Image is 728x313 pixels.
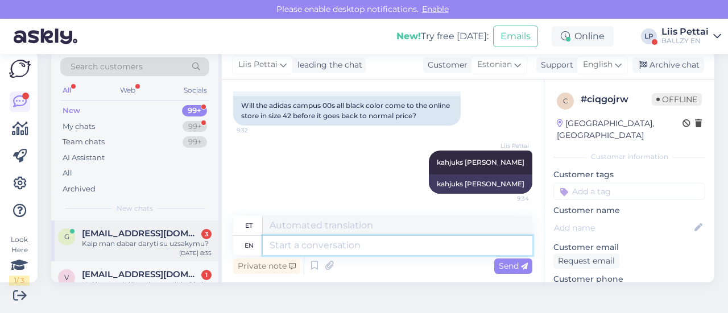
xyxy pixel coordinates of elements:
[63,168,72,179] div: All
[661,27,709,36] div: Liis Pettai
[182,105,207,116] div: 99+
[201,229,212,239] div: 3
[553,169,705,181] p: Customer tags
[641,28,657,44] div: LP
[82,269,200,279] span: vdithmara@gmail.com
[63,105,80,116] div: New
[238,59,278,71] span: Liis Pettai
[63,136,105,148] div: Team chats
[9,235,30,286] div: Look Here
[63,183,96,195] div: Archived
[493,26,538,47] button: Emails
[233,96,461,126] div: Will the adidas campus 00s all black color come to the online store in size 42 before it goes bac...
[63,121,95,132] div: My chats
[245,236,254,255] div: en
[201,270,212,280] div: 1
[245,216,253,235] div: et
[118,83,138,98] div: Web
[64,232,69,241] span: g
[632,57,704,73] div: Archive chat
[581,93,652,106] div: # ciqgojrw
[9,276,30,286] div: 1 / 3
[486,141,529,150] span: Liis Pettai
[553,183,705,200] input: Add a tag
[423,59,468,71] div: Customer
[486,194,529,203] span: 9:34
[82,239,212,249] div: Kaip man dabar daryti su uzsakymu?
[553,152,705,162] div: Customer information
[237,126,279,135] span: 9:32
[557,118,682,141] div: [GEOGRAPHIC_DATA], [GEOGRAPHIC_DATA]
[9,60,31,78] img: Askly Logo
[233,258,300,274] div: Private note
[183,136,207,148] div: 99+
[499,261,528,271] span: Send
[553,241,705,253] p: Customer email
[82,228,200,239] span: gleb.divov@gmail.com
[82,279,212,290] div: Hoi leveren jullie ook voor dhl of fedex
[553,253,619,269] div: Request email
[554,222,692,234] input: Add name
[652,93,702,106] span: Offline
[553,205,705,216] p: Customer name
[553,273,705,285] p: Customer phone
[536,59,573,71] div: Support
[429,174,532,194] div: kahjuks [PERSON_NAME]
[396,30,489,43] div: Try free [DATE]:
[183,121,207,132] div: 99+
[661,27,721,45] a: Liis PettaiBALLZY EN
[583,59,613,71] span: English
[60,83,73,98] div: All
[419,4,452,14] span: Enable
[117,203,153,214] span: New chats
[64,273,69,282] span: v
[563,97,568,105] span: c
[477,59,512,71] span: Estonian
[661,36,709,45] div: BALLZY EN
[63,152,105,164] div: AI Assistant
[181,83,209,98] div: Socials
[71,61,143,73] span: Search customers
[552,26,614,47] div: Online
[396,31,421,41] b: New!
[437,158,524,166] span: kahjuks [PERSON_NAME]
[179,249,212,257] div: [DATE] 8:35
[293,59,362,71] div: leading the chat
